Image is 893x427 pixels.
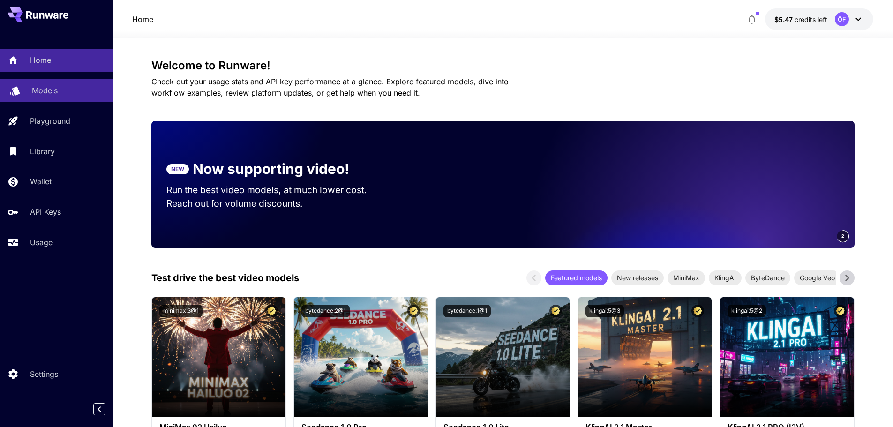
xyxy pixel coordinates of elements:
div: KlingAI [709,270,742,285]
p: Library [30,146,55,157]
h3: Welcome to Runware! [151,59,855,72]
button: Collapse sidebar [93,403,105,415]
div: Featured models [545,270,608,285]
span: MiniMax [668,273,705,283]
span: Featured models [545,273,608,283]
button: klingai:5@3 [585,305,624,317]
span: Google Veo [794,273,840,283]
p: Home [30,54,51,66]
p: Usage [30,237,53,248]
p: Reach out for volume discounts. [166,197,385,210]
button: klingai:5@2 [728,305,766,317]
span: 2 [841,232,844,240]
div: Collapse sidebar [100,401,113,418]
p: Settings [30,368,58,380]
div: $5.47328 [774,15,827,24]
div: Google Veo [794,270,840,285]
button: Certified Model – Vetted for best performance and includes a commercial license. [691,305,704,317]
img: alt [152,297,285,417]
button: Certified Model – Vetted for best performance and includes a commercial license. [834,305,847,317]
button: bytedance:1@1 [443,305,491,317]
img: alt [578,297,712,417]
p: Playground [30,115,70,127]
p: Now supporting video! [193,158,349,180]
span: credits left [795,15,827,23]
button: Certified Model – Vetted for best performance and includes a commercial license. [407,305,420,317]
span: KlingAI [709,273,742,283]
a: Home [132,14,153,25]
button: minimax:3@1 [159,305,203,317]
button: $5.47328ÖF [765,8,873,30]
p: Models [32,85,58,96]
p: Run the best video models, at much lower cost. [166,183,385,197]
button: bytedance:2@1 [301,305,350,317]
img: alt [436,297,570,417]
img: alt [720,297,854,417]
div: New releases [611,270,664,285]
img: alt [294,297,428,417]
div: ByteDance [745,270,790,285]
span: ByteDance [745,273,790,283]
button: Certified Model – Vetted for best performance and includes a commercial license. [549,305,562,317]
div: ÖF [835,12,849,26]
button: Certified Model – Vetted for best performance and includes a commercial license. [265,305,278,317]
p: API Keys [30,206,61,217]
p: NEW [171,165,184,173]
span: Check out your usage stats and API key performance at a glance. Explore featured models, dive int... [151,77,509,97]
span: New releases [611,273,664,283]
p: Test drive the best video models [151,271,299,285]
div: MiniMax [668,270,705,285]
p: Wallet [30,176,52,187]
span: $5.47 [774,15,795,23]
nav: breadcrumb [132,14,153,25]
